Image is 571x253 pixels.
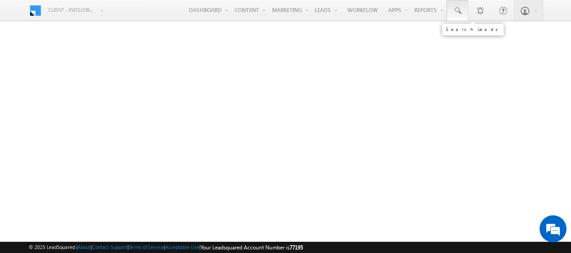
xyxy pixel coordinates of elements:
div: Chat with us now [47,47,151,59]
a: Terms of Service [129,244,164,250]
span: Client - indglobal2 (77195) [48,5,96,14]
em: Start Chat [122,194,163,206]
span: Your Leadsquared Account Number is [201,244,303,251]
textarea: Type your message and hit 'Enter' [12,83,164,187]
div: Search Leads [446,26,500,32]
a: Acceptable Use [165,244,199,250]
div: Minimize live chat window [147,4,169,26]
a: About [78,244,91,250]
img: d_60004797649_company_0_60004797649 [15,47,38,59]
span: © 2025 LeadSquared | | | | | [29,243,303,252]
span: 77195 [290,244,303,251]
a: Contact Support [92,244,127,250]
